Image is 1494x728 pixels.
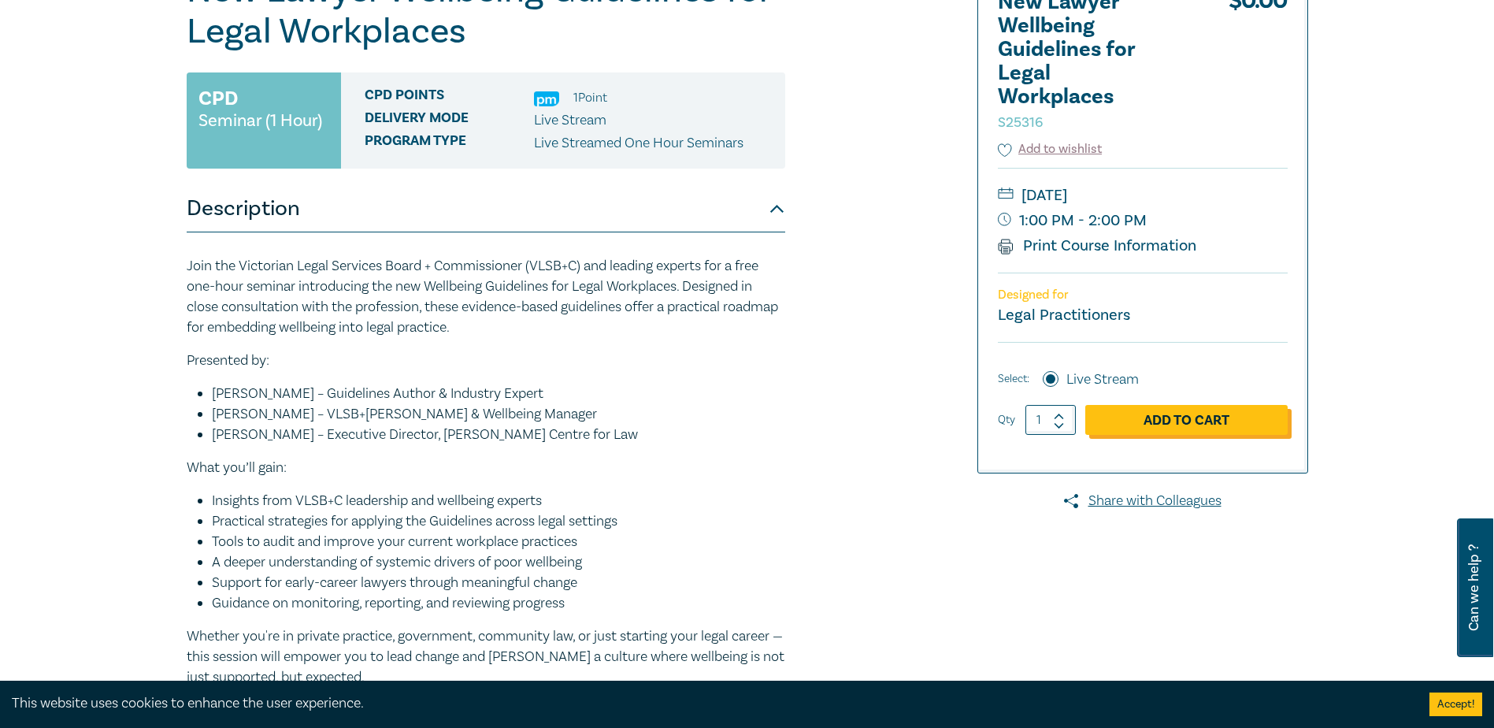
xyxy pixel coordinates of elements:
button: Accept cookies [1429,693,1482,716]
label: Qty [998,411,1015,429]
p: Designed for [998,288,1288,303]
h3: CPD [198,84,238,113]
li: 1 Point [573,87,607,108]
a: Add to Cart [1085,405,1288,435]
li: [PERSON_NAME] – Executive Director, [PERSON_NAME] Centre for Law [212,425,785,445]
span: Program type [365,133,534,154]
small: [DATE] [998,183,1288,208]
li: Guidance on monitoring, reporting, and reviewing progress [212,593,785,614]
a: Share with Colleagues [977,491,1308,511]
li: Insights from VLSB+C leadership and wellbeing experts [212,491,785,511]
li: [PERSON_NAME] – Guidelines Author & Industry Expert [212,384,785,404]
small: Legal Practitioners [998,305,1130,325]
span: CPD Points [365,87,534,108]
p: Whether you're in private practice, government, community law, or just starting your legal career... [187,626,785,688]
button: Description [187,185,785,232]
p: What you’ll gain: [187,458,785,478]
button: Add to wishlist [998,140,1103,158]
p: Live Streamed One Hour Seminars [534,133,743,154]
span: Live Stream [534,111,606,129]
p: Join the Victorian Legal Services Board + Commissioner (VLSB+C) and leading experts for a free on... [187,256,785,338]
small: S25316 [998,113,1043,132]
small: Seminar (1 Hour) [198,113,322,128]
label: Live Stream [1066,370,1139,390]
li: Support for early-career lawyers through meaningful change [212,573,785,593]
span: Select: [998,370,1029,388]
p: Presented by: [187,351,785,371]
li: [PERSON_NAME] – VLSB+[PERSON_NAME] & Wellbeing Manager [212,404,785,425]
div: This website uses cookies to enhance the user experience. [12,693,1406,714]
span: Can we help ? [1466,528,1481,648]
span: Delivery Mode [365,110,534,131]
input: 1 [1025,405,1076,435]
li: Tools to audit and improve your current workplace practices [212,532,785,552]
li: A deeper understanding of systemic drivers of poor wellbeing [212,552,785,573]
img: Practice Management & Business Skills [534,91,559,106]
small: 1:00 PM - 2:00 PM [998,208,1288,233]
li: Practical strategies for applying the Guidelines across legal settings [212,511,785,532]
a: Print Course Information [998,236,1197,256]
